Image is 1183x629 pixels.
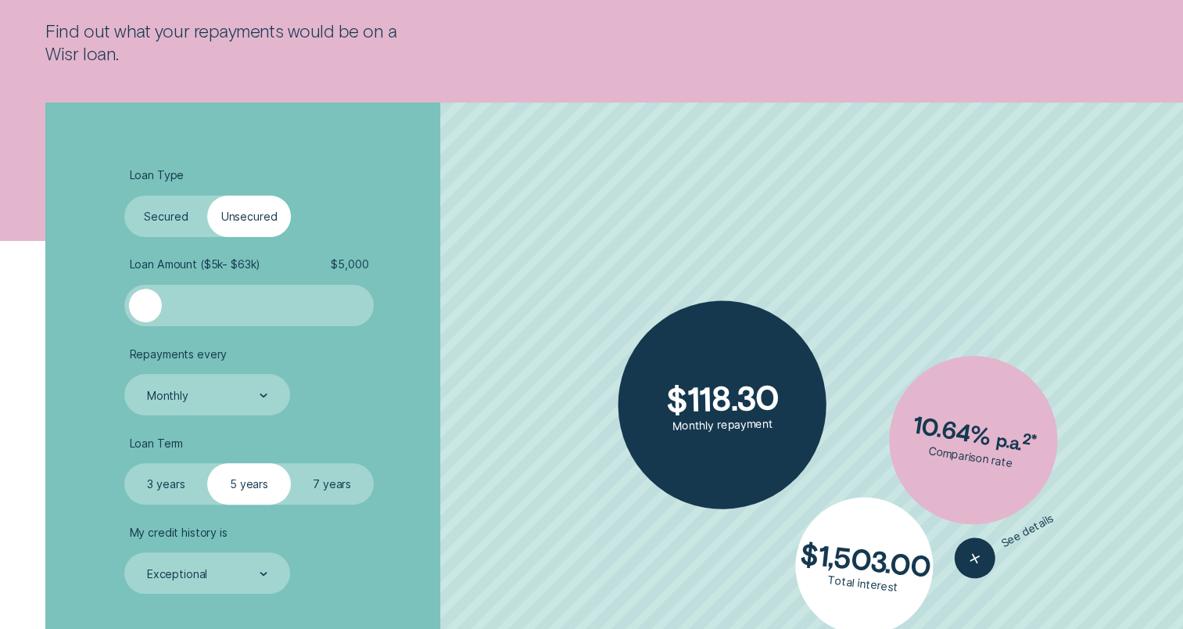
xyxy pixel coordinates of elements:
span: Loan Term [130,437,184,451]
label: 5 years [207,463,290,505]
label: Secured [124,196,207,237]
span: My credit history is [130,526,228,540]
label: Unsecured [207,196,290,237]
span: $ 5,000 [331,257,368,271]
label: 3 years [124,463,207,505]
p: Find out what your repayments would be on a Wisr loan. [45,20,405,64]
div: Monthly [147,389,188,403]
span: Loan Amount ( $5k - $63k ) [130,257,261,271]
label: 7 years [291,463,374,505]
span: Loan Type [130,168,185,182]
button: See details [948,498,1063,585]
div: Exceptional [147,567,207,581]
span: See details [999,511,1056,550]
span: Repayments every [130,347,228,361]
